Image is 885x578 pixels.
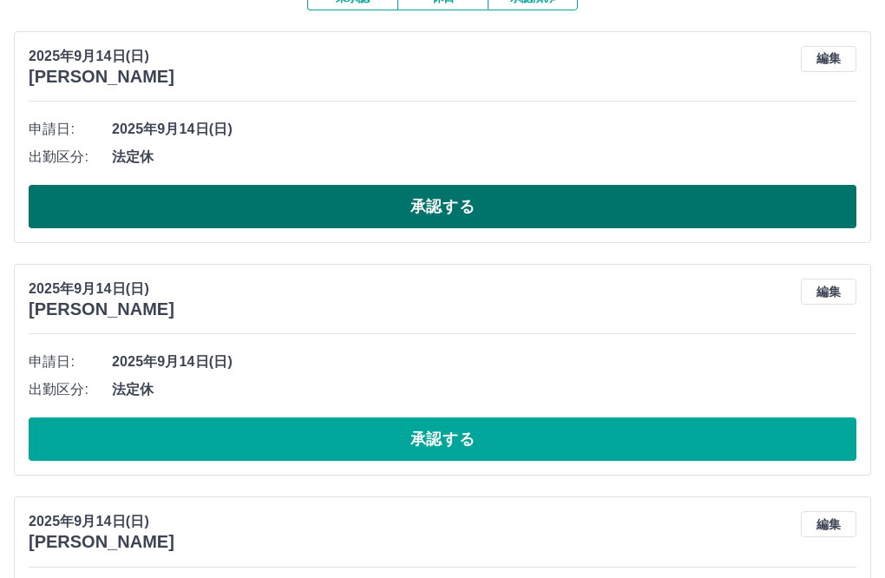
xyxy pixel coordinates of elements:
[801,46,856,72] button: 編集
[29,279,174,299] p: 2025年9月14日(日)
[29,511,174,532] p: 2025年9月14日(日)
[29,417,856,461] button: 承認する
[112,351,856,372] span: 2025年9月14日(日)
[29,351,112,372] span: 申請日:
[29,46,174,67] p: 2025年9月14日(日)
[801,511,856,537] button: 編集
[29,67,174,87] h3: [PERSON_NAME]
[29,119,112,140] span: 申請日:
[29,299,174,319] h3: [PERSON_NAME]
[112,119,856,140] span: 2025年9月14日(日)
[29,185,856,228] button: 承認する
[112,147,856,167] span: 法定休
[801,279,856,305] button: 編集
[112,379,856,400] span: 法定休
[29,147,112,167] span: 出勤区分:
[29,532,174,552] h3: [PERSON_NAME]
[29,379,112,400] span: 出勤区分:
